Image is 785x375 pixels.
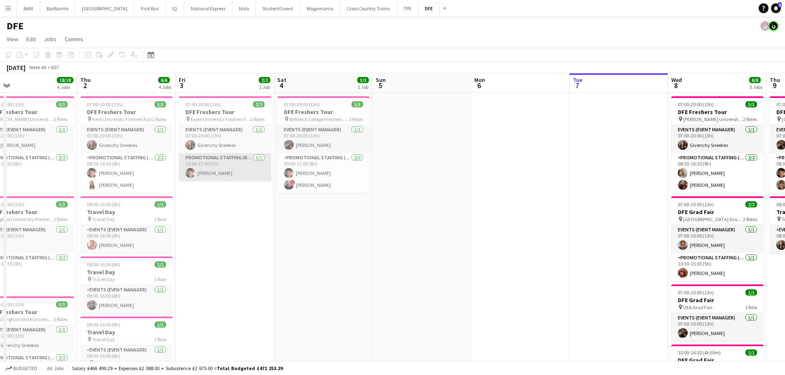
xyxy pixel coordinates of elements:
[474,76,485,84] span: Mon
[750,84,762,90] div: 5 Jobs
[473,81,485,90] span: 6
[778,2,782,7] span: 1
[743,216,757,222] span: 2 Roles
[80,96,173,193] app-job-card: 07:00-20:00 (13h)3/3DFE Freshers Tour Kent University Freshers Fair2 RolesEvents (Event Manager)1...
[3,34,21,44] a: View
[184,0,232,16] button: National Express
[277,125,370,153] app-card-role: Events (Event Manager)1/107:00-20:00 (13h)[PERSON_NAME]
[80,125,173,153] app-card-role: Events (Event Manager)1/107:00-20:00 (13h)Givenchy Sneekes
[671,96,764,193] app-job-card: 07:00-20:00 (13h)3/3DFE Freshers Tour [PERSON_NAME] University Freshers Fair2 RolesEvents (Event ...
[166,0,184,16] button: IQ
[760,21,770,31] app-user-avatar: Tim Bodenham
[276,81,286,90] span: 4
[743,116,757,122] span: 2 Roles
[57,77,73,83] span: 18/18
[7,20,23,32] h1: DFE
[277,96,370,193] div: 07:00-20:00 (13h)3/3DFE Freshers Tour Birkbeck College Freshers Fair2 RolesEvents (Event Manager)...
[671,76,682,84] span: Wed
[256,0,300,16] button: StudentCrowd
[56,301,68,307] span: 3/3
[745,289,757,296] span: 1/1
[179,108,271,116] h3: DFE Freshers Tour
[92,336,115,342] span: Travel Day
[155,201,166,207] span: 1/1
[179,76,185,84] span: Fri
[54,216,68,222] span: 2 Roles
[155,101,166,107] span: 3/3
[54,116,68,122] span: 2 Roles
[179,153,271,181] app-card-role: Promotional Staffing (Brand Ambassadors)1/110:00-17:00 (7h)[PERSON_NAME]
[418,0,440,16] button: DFE
[80,108,173,116] h3: DFE Freshers Tour
[17,0,40,16] button: BAM
[80,268,173,276] h3: Travel Day
[80,225,173,253] app-card-role: Events (Event Manager)1/108:00-16:00 (8h)[PERSON_NAME]
[769,81,780,90] span: 9
[671,356,764,364] h3: DFE Grad Fair
[745,101,757,107] span: 3/3
[87,261,120,268] span: 08:00-16:00 (8h)
[349,116,363,122] span: 2 Roles
[57,84,73,90] div: 6 Jobs
[7,35,18,43] span: View
[27,64,48,70] span: Week 40
[7,63,26,72] div: [DATE]
[678,101,714,107] span: 07:00-20:00 (13h)
[4,364,38,373] button: Budgeted
[357,77,369,83] span: 3/3
[23,34,39,44] a: Edit
[351,101,363,107] span: 3/3
[358,84,368,90] div: 1 Job
[251,116,265,122] span: 2 Roles
[56,201,68,207] span: 3/3
[44,35,56,43] span: Jobs
[745,349,757,356] span: 1/1
[284,101,320,107] span: 07:00-20:00 (13h)
[26,35,36,43] span: Edit
[13,366,37,371] span: Budgeted
[671,225,764,253] app-card-role: Events (Event Manager)1/107:00-20:00 (13h)[PERSON_NAME]
[80,256,173,313] app-job-card: 08:00-16:00 (8h)1/1Travel Day Travel Day1 RoleEvents (Event Manager)1/108:00-16:00 (8h)[PERSON_NAME]
[75,0,134,16] button: [GEOGRAPHIC_DATA]
[61,34,87,44] a: Comms
[92,276,115,282] span: Travel Day
[290,180,295,185] span: !
[178,81,185,90] span: 3
[158,77,170,83] span: 6/6
[159,84,171,90] div: 4 Jobs
[745,201,757,207] span: 2/2
[397,0,418,16] button: TPE
[745,304,757,310] span: 1 Role
[671,108,764,116] h3: DFE Freshers Tour
[54,316,68,322] span: 2 Roles
[671,284,764,341] app-job-card: 07:00-20:00 (13h)1/1DFE Grad Fair UEA Grad Fair1 RoleEvents (Event Manager)1/107:00-20:00 (13h)[P...
[79,81,91,90] span: 2
[259,84,270,90] div: 1 Job
[41,34,60,44] a: Jobs
[678,201,714,207] span: 07:00-20:00 (13h)
[671,253,764,281] app-card-role: Promotional Staffing (Brand Ambassadors)1/110:30-15:30 (5h)[PERSON_NAME]
[277,153,370,193] app-card-role: Promotional Staffing (Brand Ambassadors)2/209:00-17:00 (8h)[PERSON_NAME]![PERSON_NAME]
[300,0,340,16] button: Wagamama
[683,304,712,310] span: UEA Grad Fair
[179,96,271,181] app-job-card: 07:00-20:00 (13h)2/2DFE Freshers Tour Essex University Freshers Fair2 RolesEvents (Event Manager)...
[80,76,91,84] span: Thu
[769,21,778,31] app-user-avatar: Tim Bodenham
[232,0,256,16] button: Nido
[289,116,349,122] span: Birkbeck College Freshers Fair
[573,76,583,84] span: Tue
[217,365,283,371] span: Total Budgeted £471 253.29
[80,196,173,253] app-job-card: 08:00-16:00 (8h)1/1Travel Day Travel Day1 RoleEvents (Event Manager)1/108:00-16:00 (8h)[PERSON_NAME]
[87,321,120,328] span: 08:00-16:00 (8h)
[185,101,221,107] span: 07:00-20:00 (13h)
[671,196,764,281] app-job-card: 07:00-20:00 (13h)2/2DFE Grad Fair [GEOGRAPHIC_DATA] Grad Fair2 RolesEvents (Event Manager)1/107:0...
[80,208,173,216] h3: Travel Day
[56,101,68,107] span: 3/3
[770,76,780,84] span: Thu
[92,116,152,122] span: Kent University Freshers Fair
